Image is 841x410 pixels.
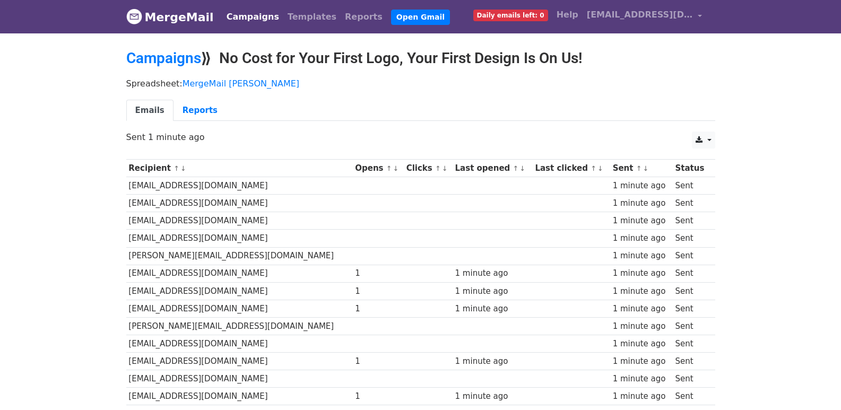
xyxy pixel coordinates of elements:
[673,335,709,353] td: Sent
[591,164,596,172] a: ↑
[643,164,648,172] a: ↓
[126,265,353,282] td: [EMAIL_ADDRESS][DOMAIN_NAME]
[126,195,353,212] td: [EMAIL_ADDRESS][DOMAIN_NAME]
[126,160,353,177] th: Recipient
[519,164,525,172] a: ↓
[442,164,448,172] a: ↓
[435,164,441,172] a: ↑
[673,160,709,177] th: Status
[613,197,670,210] div: 1 minute ago
[355,390,401,403] div: 1
[126,49,715,67] h2: ⟫ No Cost for Your First Logo, Your First Design Is On Us!
[597,164,603,172] a: ↓
[355,355,401,368] div: 1
[673,177,709,195] td: Sent
[222,6,283,28] a: Campaigns
[174,164,179,172] a: ↑
[613,180,670,192] div: 1 minute ago
[613,373,670,385] div: 1 minute ago
[673,353,709,370] td: Sent
[391,10,450,25] a: Open Gmail
[636,164,642,172] a: ↑
[355,303,401,315] div: 1
[126,6,214,28] a: MergeMail
[386,164,392,172] a: ↑
[613,355,670,368] div: 1 minute ago
[126,317,353,335] td: [PERSON_NAME][EMAIL_ADDRESS][DOMAIN_NAME]
[610,160,673,177] th: Sent
[126,353,353,370] td: [EMAIL_ADDRESS][DOMAIN_NAME]
[455,355,530,368] div: 1 minute ago
[355,285,401,298] div: 1
[587,8,693,21] span: [EMAIL_ADDRESS][DOMAIN_NAME]
[673,282,709,300] td: Sent
[341,6,387,28] a: Reports
[126,230,353,247] td: [EMAIL_ADDRESS][DOMAIN_NAME]
[126,78,715,89] p: Spreadsheet:
[673,212,709,230] td: Sent
[469,4,552,25] a: Daily emails left: 0
[126,247,353,265] td: [PERSON_NAME][EMAIL_ADDRESS][DOMAIN_NAME]
[126,282,353,300] td: [EMAIL_ADDRESS][DOMAIN_NAME]
[673,195,709,212] td: Sent
[673,230,709,247] td: Sent
[283,6,341,28] a: Templates
[533,160,610,177] th: Last clicked
[513,164,519,172] a: ↑
[455,303,530,315] div: 1 minute ago
[126,335,353,353] td: [EMAIL_ADDRESS][DOMAIN_NAME]
[613,390,670,403] div: 1 minute ago
[613,267,670,280] div: 1 minute ago
[613,320,670,333] div: 1 minute ago
[673,388,709,405] td: Sent
[552,4,583,25] a: Help
[613,285,670,298] div: 1 minute ago
[126,388,353,405] td: [EMAIL_ADDRESS][DOMAIN_NAME]
[183,78,299,89] a: MergeMail [PERSON_NAME]
[126,177,353,195] td: [EMAIL_ADDRESS][DOMAIN_NAME]
[455,390,530,403] div: 1 minute ago
[126,100,174,121] a: Emails
[126,300,353,317] td: [EMAIL_ADDRESS][DOMAIN_NAME]
[455,285,530,298] div: 1 minute ago
[352,160,403,177] th: Opens
[355,267,401,280] div: 1
[673,300,709,317] td: Sent
[673,247,709,265] td: Sent
[393,164,398,172] a: ↓
[455,267,530,280] div: 1 minute ago
[613,232,670,245] div: 1 minute ago
[453,160,533,177] th: Last opened
[673,317,709,335] td: Sent
[583,4,707,29] a: [EMAIL_ADDRESS][DOMAIN_NAME]
[673,370,709,388] td: Sent
[126,370,353,388] td: [EMAIL_ADDRESS][DOMAIN_NAME]
[673,265,709,282] td: Sent
[613,338,670,350] div: 1 minute ago
[126,8,142,24] img: MergeMail logo
[613,215,670,227] div: 1 minute ago
[180,164,186,172] a: ↓
[126,212,353,230] td: [EMAIL_ADDRESS][DOMAIN_NAME]
[613,250,670,262] div: 1 minute ago
[613,303,670,315] div: 1 minute ago
[404,160,453,177] th: Clicks
[126,132,715,143] p: Sent 1 minute ago
[473,10,548,21] span: Daily emails left: 0
[126,49,201,67] a: Campaigns
[174,100,227,121] a: Reports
